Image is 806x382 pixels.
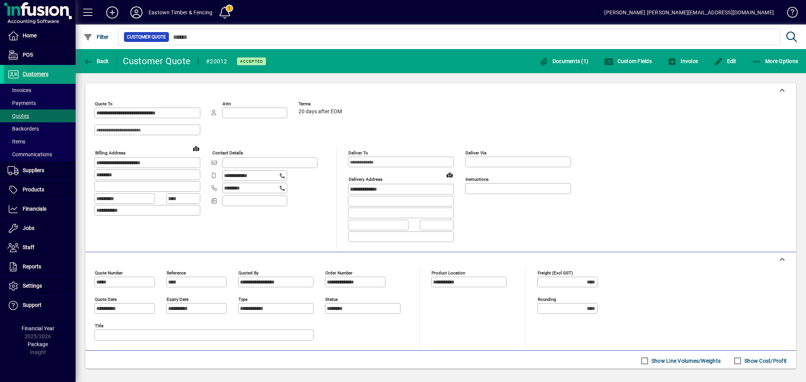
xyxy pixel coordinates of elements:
span: Documents (1) [539,58,588,64]
button: Profile [124,6,149,19]
button: More Options [750,54,800,68]
a: Knowledge Base [781,2,797,26]
span: 20 days after EOM [299,109,342,115]
a: Items [4,135,76,148]
span: Reports [23,263,41,270]
mat-label: Product location [432,270,465,275]
span: Custom Fields [604,58,652,64]
span: Quotes [8,113,29,119]
span: Edit [714,58,736,64]
span: Payments [8,100,36,106]
mat-label: Instructions [466,177,489,182]
mat-label: Quote number [95,270,123,275]
div: [PERSON_NAME] [PERSON_NAME][EMAIL_ADDRESS][DOMAIN_NAME] [604,6,774,18]
span: Items [8,139,25,145]
a: View on map [190,142,202,154]
a: Settings [4,277,76,296]
span: Package [28,341,48,347]
button: Invoice [666,54,700,68]
mat-label: Quote To [95,101,113,106]
a: Financials [4,200,76,219]
label: Show Line Volumes/Weights [650,357,721,365]
mat-label: Deliver via [466,150,486,156]
mat-label: Order number [325,270,353,275]
span: Back [84,58,109,64]
mat-label: Reference [167,270,186,275]
span: POS [23,52,33,58]
mat-label: Status [325,296,338,302]
a: Jobs [4,219,76,238]
span: Products [23,186,44,193]
label: Show Cost/Profit [743,357,787,365]
div: #20012 [206,55,227,68]
button: Custom Fields [602,54,654,68]
a: Reports [4,257,76,276]
span: Customer Quote [127,33,166,41]
span: Suppliers [23,167,44,173]
div: Customer Quote [123,55,191,67]
a: Products [4,180,76,199]
mat-label: Freight (excl GST) [538,270,573,275]
span: ACCEPTED [240,59,263,64]
button: Add [100,6,124,19]
span: Filter [84,34,109,40]
button: Edit [712,54,738,68]
button: Documents (1) [537,54,590,68]
span: Home [23,32,37,39]
span: Jobs [23,225,34,231]
button: Filter [82,30,111,44]
mat-label: Type [238,296,248,302]
span: Financials [23,206,46,212]
a: Support [4,296,76,315]
mat-label: Quote date [95,296,117,302]
a: Quotes [4,109,76,122]
span: More Options [752,58,798,64]
span: Invoices [8,87,31,93]
a: Communications [4,148,76,161]
a: Staff [4,238,76,257]
mat-label: Deliver To [348,150,368,156]
span: Backorders [8,126,39,132]
span: Settings [23,283,42,289]
span: Staff [23,244,34,250]
div: Eastown Timber & Fencing [149,6,212,18]
span: Invoice [668,58,698,64]
a: Backorders [4,122,76,135]
app-page-header-button: Back [76,54,117,68]
mat-label: Title [95,323,104,328]
mat-label: Quoted by [238,270,258,275]
a: View on map [444,169,456,181]
span: Communications [8,151,52,157]
a: Payments [4,97,76,109]
mat-label: Expiry date [167,296,189,302]
span: Customers [23,71,48,77]
a: Suppliers [4,161,76,180]
span: Financial Year [22,325,54,331]
a: POS [4,46,76,65]
button: Back [82,54,111,68]
span: Support [23,302,42,308]
a: Home [4,26,76,45]
mat-label: Attn [223,101,231,106]
span: Terms [299,102,344,106]
mat-label: Rounding [538,296,556,302]
a: Invoices [4,84,76,97]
